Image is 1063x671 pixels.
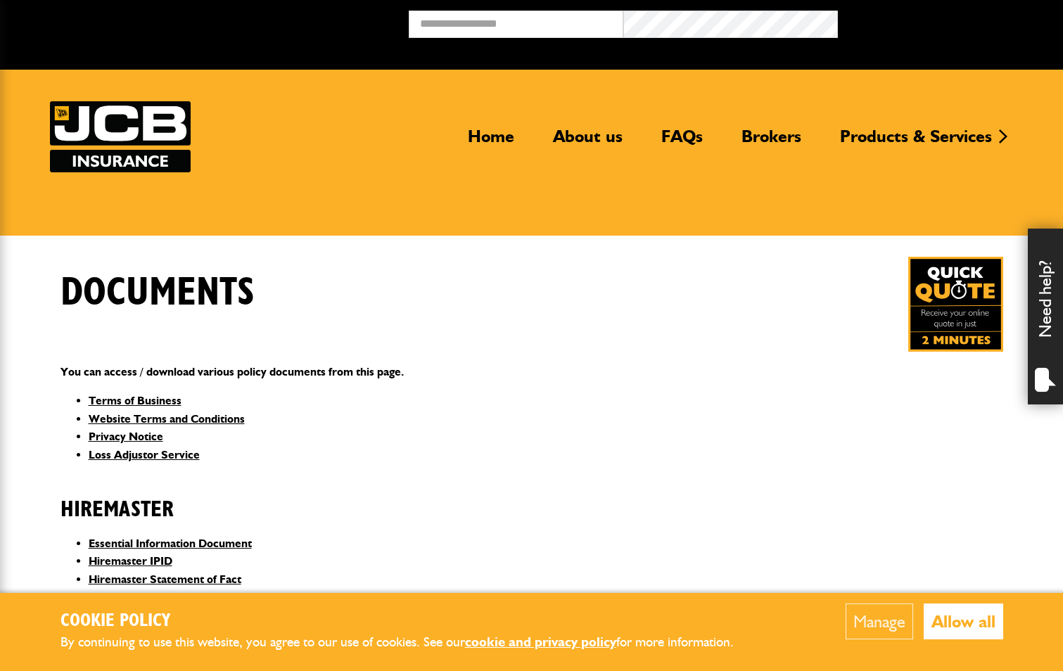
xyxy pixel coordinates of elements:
[89,537,252,550] a: Essential Information Document
[89,412,245,426] a: Website Terms and Conditions
[838,11,1052,32] button: Broker Login
[908,257,1003,352] img: Quick Quote
[89,430,163,443] a: Privacy Notice
[651,126,713,158] a: FAQs
[61,611,757,632] h2: Cookie Policy
[61,363,1003,381] p: You can access / download various policy documents from this page.
[465,634,616,650] a: cookie and privacy policy
[61,269,255,317] h1: Documents
[846,603,913,639] button: Manage
[89,394,182,407] a: Terms of Business
[457,126,525,158] a: Home
[829,126,1002,158] a: Products & Services
[50,101,191,172] img: JCB Insurance Services logo
[542,126,633,158] a: About us
[89,591,202,604] a: Notice to policyholder
[61,475,1003,523] h2: Hiremaster
[89,448,200,461] a: Loss Adjustor Service
[1028,229,1063,404] div: Need help?
[731,126,812,158] a: Brokers
[61,632,757,653] p: By continuing to use this website, you agree to our use of cookies. See our for more information.
[89,573,241,586] a: Hiremaster Statement of Fact
[89,554,172,568] a: Hiremaster IPID
[50,101,191,172] a: JCB Insurance Services
[908,257,1003,352] a: Get your insurance quote in just 2-minutes
[924,603,1003,639] button: Allow all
